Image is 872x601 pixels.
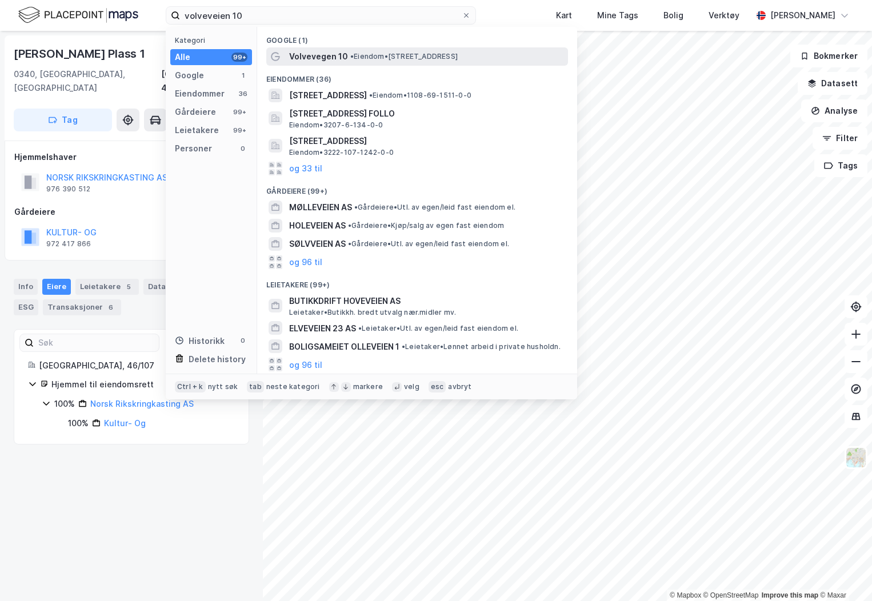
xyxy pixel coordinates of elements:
div: Leietakere (99+) [257,271,577,292]
span: • [350,52,354,61]
div: 1 [238,71,247,80]
div: Gårdeiere [14,205,249,219]
a: Norsk Rikskringkasting AS [90,399,194,408]
div: [PERSON_NAME] [770,9,835,22]
div: Alle [175,50,190,64]
div: Info [14,279,38,295]
div: neste kategori [266,382,320,391]
span: Gårdeiere • Kjøp/salg av egen fast eiendom [348,221,504,230]
button: Analyse [801,99,867,122]
div: Eiendommer [175,87,225,101]
span: • [369,91,373,99]
div: Leietakere [175,123,219,137]
div: [GEOGRAPHIC_DATA], 46/107 [39,359,235,372]
span: [STREET_ADDRESS] FOLLO [289,107,563,121]
img: logo.f888ab2527a4732fd821a326f86c7f29.svg [18,5,138,25]
div: Ctrl + k [175,381,206,392]
div: Hjemmelshaver [14,150,249,164]
button: Bokmerker [790,45,867,67]
div: Gårdeiere [175,105,216,119]
div: Datasett [143,279,200,295]
button: Datasett [798,72,867,95]
div: 99+ [231,53,247,62]
div: Kontrollprogram for chat [815,546,872,601]
div: 972 417 866 [46,239,91,249]
span: [STREET_ADDRESS] [289,134,563,148]
div: 36 [238,89,247,98]
img: Z [845,447,867,468]
div: Google (1) [257,27,577,47]
div: 100% [54,397,75,411]
input: Søk på adresse, matrikkel, gårdeiere, leietakere eller personer [180,7,462,24]
div: 976 390 512 [46,185,90,194]
div: Kart [556,9,572,22]
a: Kultur- Og [104,418,146,428]
div: Leietakere [75,279,139,295]
div: velg [404,382,419,391]
span: • [402,342,405,351]
span: • [358,324,362,332]
div: Historikk [175,334,225,348]
span: Eiendom • 1108-69-1511-0-0 [369,91,471,100]
span: Leietaker • Lønnet arbeid i private husholdn. [402,342,561,351]
button: og 33 til [289,162,322,175]
div: avbryt [448,382,471,391]
span: BUTIKKDRIFT HOVEVEIEN AS [289,294,563,308]
div: 99+ [231,126,247,135]
div: markere [353,382,383,391]
span: Volvevegen 10 [289,50,348,63]
div: 6 [105,302,117,313]
div: Bolig [663,9,683,22]
div: esc [429,381,446,392]
span: Leietaker • Butikkh. bredt utvalg nær.midler mv. [289,308,456,317]
div: Personer [175,142,212,155]
div: [GEOGRAPHIC_DATA], 46/107 [161,67,249,95]
span: ELVEVEIEN 23 AS [289,322,356,335]
span: HOLEVEIEN AS [289,219,346,233]
span: MØLLEVEIEN AS [289,201,352,214]
a: Improve this map [762,591,818,599]
div: 0340, [GEOGRAPHIC_DATA], [GEOGRAPHIC_DATA] [14,67,161,95]
div: Mine Tags [597,9,638,22]
div: [PERSON_NAME] Plass 1 [14,45,147,63]
span: BOLIGSAMEIET OLLEVEIEN 1 [289,340,399,354]
span: SØLVVEIEN AS [289,237,346,251]
a: OpenStreetMap [703,591,759,599]
input: Søk [34,334,159,351]
div: ESG [14,299,38,315]
span: • [354,203,358,211]
div: Verktøy [709,9,739,22]
div: Kategori [175,36,252,45]
button: og 96 til [289,255,322,269]
div: tab [247,381,264,392]
span: • [348,221,351,230]
a: Mapbox [670,591,701,599]
iframe: Chat Widget [815,546,872,601]
span: • [348,239,351,248]
div: 0 [238,336,247,345]
span: Eiendom • 3207-6-134-0-0 [289,121,383,130]
div: Google [175,69,204,82]
div: nytt søk [208,382,238,391]
div: 99+ [231,107,247,117]
div: 0 [238,144,247,153]
div: 5 [123,281,134,293]
span: Gårdeiere • Utl. av egen/leid fast eiendom el. [348,239,509,249]
div: 100% [68,416,89,430]
div: Eiendommer (36) [257,66,577,86]
button: Tags [814,154,867,177]
div: Gårdeiere (99+) [257,178,577,198]
span: Eiendom • 3222-107-1242-0-0 [289,148,394,157]
span: Eiendom • [STREET_ADDRESS] [350,52,458,61]
div: Transaksjoner [43,299,121,315]
span: Leietaker • Utl. av egen/leid fast eiendom el. [358,324,518,333]
button: Filter [813,127,867,150]
div: Delete history [189,352,246,366]
div: Eiere [42,279,71,295]
div: Hjemmel til eiendomsrett [51,378,235,391]
span: Gårdeiere • Utl. av egen/leid fast eiendom el. [354,203,515,212]
button: Tag [14,109,112,131]
button: og 96 til [289,358,322,371]
span: [STREET_ADDRESS] [289,89,367,102]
